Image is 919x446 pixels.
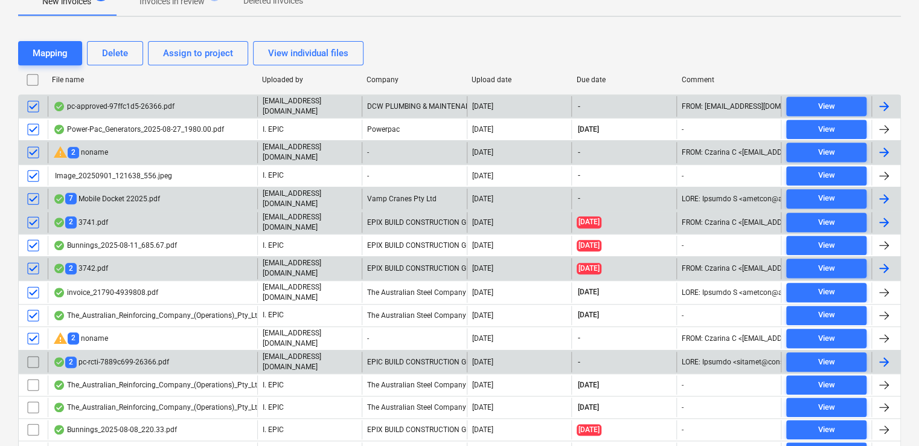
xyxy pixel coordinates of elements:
[52,76,252,84] div: File name
[362,306,466,325] div: The Australian Steel Company (Operations) Pty Ltd
[362,96,466,117] div: DCW PLUMBING & MAINTENANCE PTY LTD
[53,194,65,204] div: OCR finished
[682,311,684,320] div: -
[577,380,600,390] span: [DATE]
[362,120,466,139] div: Powerpac
[163,45,233,61] div: Assign to project
[786,259,866,278] button: View
[577,216,601,228] span: [DATE]
[818,332,834,346] div: View
[33,45,68,61] div: Mapping
[682,241,684,250] div: -
[362,212,466,233] div: EPIX BUILD CONSTRUCTION GROUP PTY LTD
[53,102,65,111] div: OCR finished
[577,357,581,367] span: -
[362,398,466,417] div: The Australian Steel Company (Operations) Pty Ltd
[472,148,493,157] div: [DATE]
[18,41,82,65] button: Mapping
[472,311,493,320] div: [DATE]
[263,425,284,435] p: I. EPIC
[577,170,581,181] span: -
[577,124,600,135] span: [DATE]
[53,288,158,297] div: invoice_21790-4939808.pdf
[53,218,65,227] div: OCR finished
[65,357,77,368] span: 2
[53,288,65,297] div: OCR finished
[818,401,834,415] div: View
[65,193,77,204] span: 7
[362,352,466,372] div: EPIC BUILD CONSTRUCTION GROUP
[577,193,581,204] span: -
[53,425,177,435] div: Bunnings_2025-08-08_220.33.pdf
[362,258,466,279] div: EPIX BUILD CONSTRUCTION GROUP PTY LTD
[786,143,866,162] button: View
[681,76,777,84] div: Comment
[682,172,684,180] div: -
[577,402,600,413] span: [DATE]
[263,170,284,181] p: I. EPIC
[577,240,601,251] span: [DATE]
[53,124,65,134] div: OCR finished
[818,423,834,437] div: View
[786,306,866,325] button: View
[472,125,493,134] div: [DATE]
[859,388,919,446] iframe: Chat Widget
[65,263,77,274] span: 2
[53,241,65,250] div: OCR finished
[53,102,175,111] div: pc-approved-97ffc1d5-26366.pdf
[472,334,493,343] div: [DATE]
[472,381,493,389] div: [DATE]
[682,125,684,134] div: -
[362,328,466,349] div: -
[68,332,79,344] span: 2
[472,195,493,203] div: [DATE]
[362,189,466,209] div: Vamp Cranes Pty Ltd
[263,310,284,320] p: I. EPIC
[682,403,684,412] div: -
[682,425,684,434] div: -
[263,142,357,163] p: [EMAIL_ADDRESS][DOMAIN_NAME]
[577,102,581,112] span: -
[818,308,834,322] div: View
[263,212,357,233] p: [EMAIL_ADDRESS][DOMAIN_NAME]
[786,236,866,255] button: View
[53,331,108,346] div: noname
[87,41,143,65] button: Delete
[253,41,363,65] button: View individual files
[362,282,466,303] div: The Australian Steel Company (Operations) Pty Ltd
[818,239,834,253] div: View
[53,216,108,228] div: 3741.pdf
[577,76,672,84] div: Due date
[53,357,65,367] div: OCR finished
[148,41,248,65] button: Assign to project
[472,218,493,227] div: [DATE]
[577,287,600,297] span: [DATE]
[818,192,834,205] div: View
[786,213,866,232] button: View
[786,375,866,395] button: View
[786,420,866,439] button: View
[53,145,108,160] div: noname
[682,381,684,389] div: -
[472,288,493,297] div: [DATE]
[472,102,493,111] div: [DATE]
[362,420,466,439] div: EPIX BUILD CONSTRUCTION GROUP PTY LTD
[53,380,341,390] div: The_Australian_Reinforcing_Company_(Operations)_Pty_Ltd_2025-08-01_793.94.pdf
[786,283,866,302] button: View
[263,96,357,117] p: [EMAIL_ADDRESS][DOMAIN_NAME]
[53,402,349,412] div: The_Australian_Reinforcing_Company_(Operations)_Pty_Ltd_2025-08-07_19746.94.pdf
[263,380,284,390] p: I. EPIC
[68,147,79,158] span: 2
[263,241,284,251] p: I. EPIC
[786,189,866,208] button: View
[818,285,834,299] div: View
[577,424,601,436] span: [DATE]
[53,263,65,273] div: OCR finished
[472,241,493,250] div: [DATE]
[53,311,345,320] div: The_Australian_Reinforcing_Company_(Operations)_Pty_Ltd_2025-08-21_3330.80.pdf
[367,76,462,84] div: Company
[786,329,866,348] button: View
[818,262,834,276] div: View
[362,236,466,255] div: EPIX BUILD CONSTRUCTION GROUP PTY LTD
[472,358,493,366] div: [DATE]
